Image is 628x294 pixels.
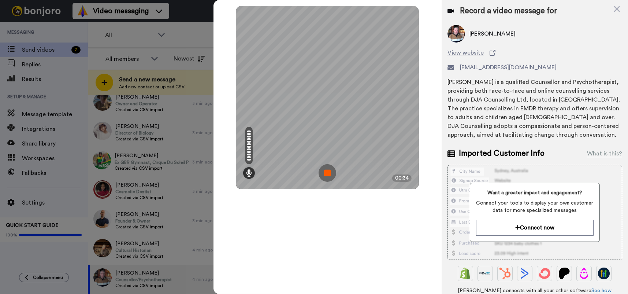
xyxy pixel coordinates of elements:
[591,288,612,293] a: See how
[476,189,594,196] span: Want a greater impact and engagement?
[476,220,594,236] button: Connect now
[479,268,491,279] img: Ontraport
[519,268,531,279] img: ActiveCampaign
[447,48,622,57] a: View website
[587,149,622,158] div: What is this?
[539,268,550,279] img: ConvertKit
[598,268,610,279] img: GoHighLevel
[459,148,545,159] span: Imported Customer Info
[319,164,336,182] img: ic_record_stop.svg
[392,174,412,182] div: 00:34
[558,268,570,279] img: Patreon
[476,199,594,214] span: Connect your tools to display your own customer data for more specialized messages
[460,268,471,279] img: Shopify
[578,268,590,279] img: Drip
[460,63,557,72] span: [EMAIL_ADDRESS][DOMAIN_NAME]
[447,48,484,57] span: View website
[499,268,511,279] img: Hubspot
[447,78,622,139] div: [PERSON_NAME] is a qualified Counsellor and Psychotherapist, providing both face-to-face and onli...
